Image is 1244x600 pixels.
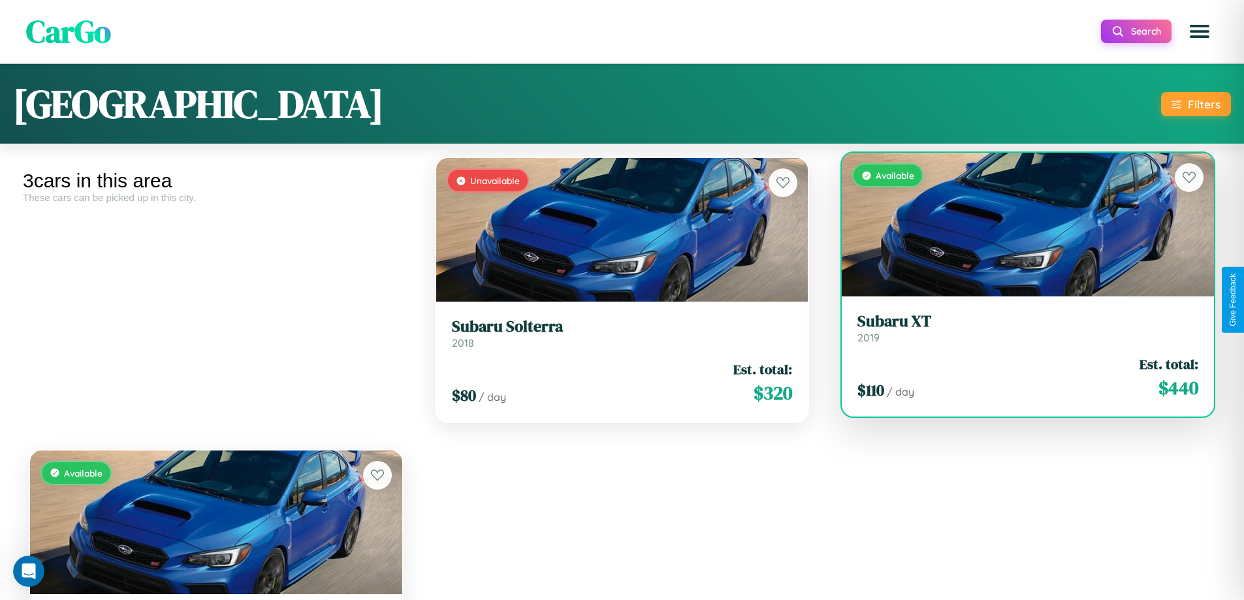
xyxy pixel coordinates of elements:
span: / day [479,390,506,403]
span: 2019 [857,331,880,344]
span: Available [876,170,914,181]
span: 2018 [452,336,474,349]
span: Est. total: [1140,355,1198,373]
span: Search [1131,25,1161,37]
span: $ 110 [857,379,884,401]
button: Open menu [1181,13,1218,50]
a: Subaru XT2019 [857,312,1198,344]
button: Filters [1161,92,1231,116]
h3: Subaru Solterra [452,317,793,336]
iframe: Intercom live chat [13,556,44,587]
div: These cars can be picked up in this city. [23,192,409,203]
h1: [GEOGRAPHIC_DATA] [13,77,384,131]
span: $ 80 [452,385,476,406]
span: Unavailable [470,175,520,186]
div: 3 cars in this area [23,170,409,192]
span: $ 440 [1158,375,1198,401]
div: Filters [1188,97,1220,111]
span: / day [887,385,914,398]
span: Est. total: [733,360,792,379]
a: Subaru Solterra2018 [452,317,793,349]
h3: Subaru XT [857,312,1198,331]
span: $ 320 [754,380,792,406]
span: Available [64,467,103,479]
button: Search [1101,20,1172,43]
div: Give Feedback [1228,274,1237,326]
span: CarGo [26,10,111,53]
